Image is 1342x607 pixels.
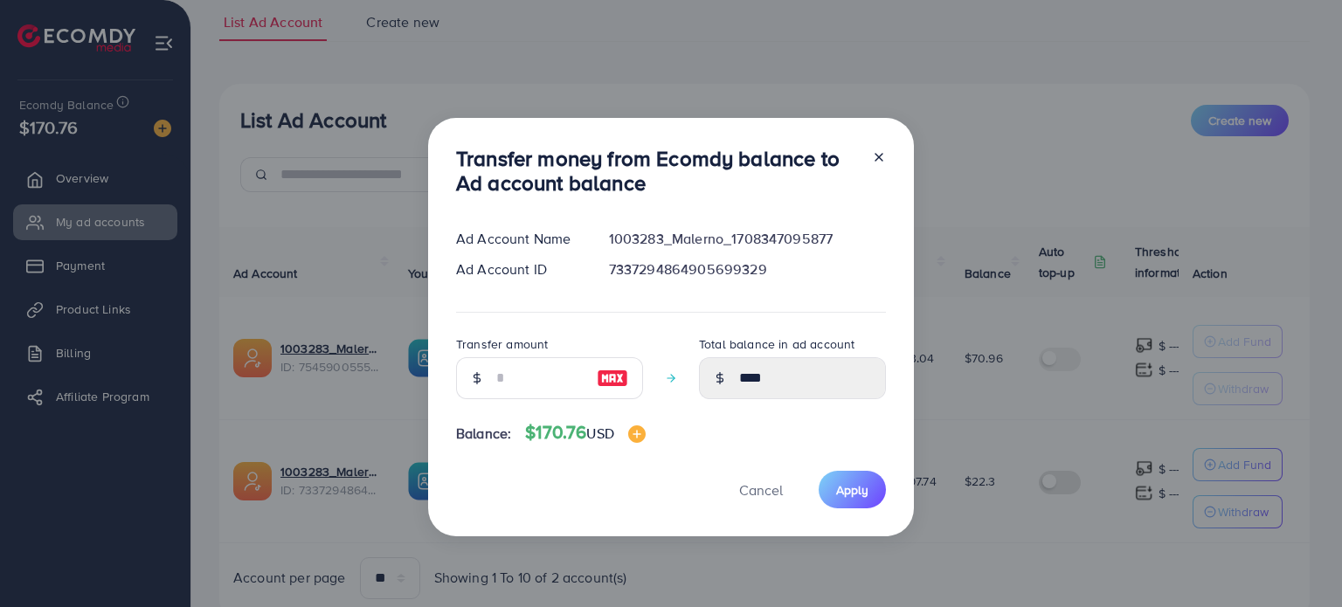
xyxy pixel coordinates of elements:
[442,259,595,279] div: Ad Account ID
[442,229,595,249] div: Ad Account Name
[597,368,628,389] img: image
[699,335,854,353] label: Total balance in ad account
[739,480,783,500] span: Cancel
[819,471,886,508] button: Apply
[456,146,858,197] h3: Transfer money from Ecomdy balance to Ad account balance
[628,425,646,443] img: image
[586,424,613,443] span: USD
[456,335,548,353] label: Transfer amount
[1268,528,1329,594] iframe: Chat
[595,259,900,279] div: 7337294864905699329
[717,471,805,508] button: Cancel
[595,229,900,249] div: 1003283_Malerno_1708347095877
[836,481,868,499] span: Apply
[456,424,511,444] span: Balance:
[525,422,646,444] h4: $170.76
